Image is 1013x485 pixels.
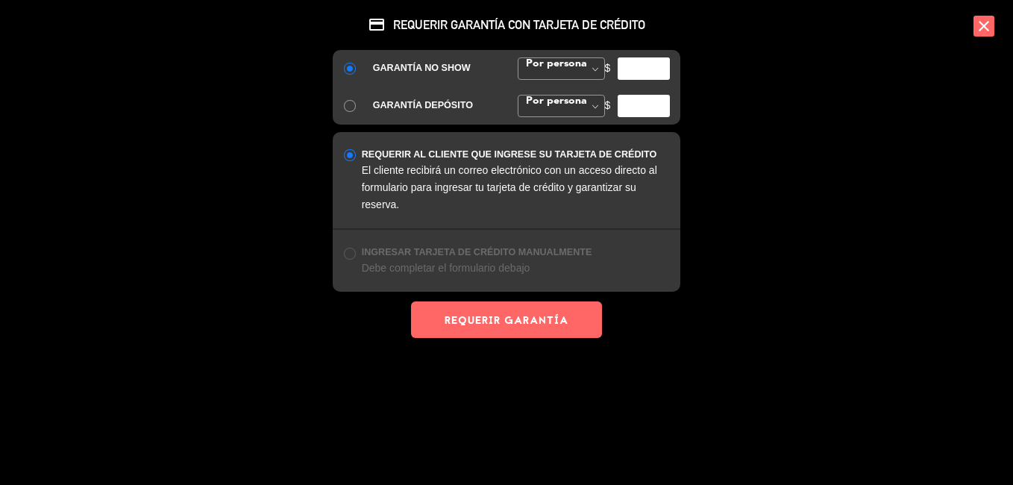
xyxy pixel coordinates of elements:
[522,96,587,106] span: Por persona
[522,58,587,69] span: Por persona
[605,97,611,114] span: $
[373,60,495,76] div: GARANTÍA NO SHOW
[411,301,602,338] button: REQUERIR GARANTÍA
[973,16,994,37] i: close
[368,16,386,34] i: credit_card
[333,16,680,34] span: REQUERIR GARANTÍA CON TARJETA DE CRÉDITO
[362,147,670,163] div: REQUERIR AL CLIENTE QUE INGRESE SU TARJETA DE CRÉDITO
[362,260,670,277] div: Debe completar el formulario debajo
[362,245,670,260] div: INGRESAR TARJETA DE CRÉDITO MANUALMENTE
[373,98,495,113] div: GARANTÍA DEPÓSITO
[362,162,670,213] div: El cliente recibirá un correo electrónico con un acceso directo al formulario para ingresar tu ta...
[605,60,611,77] span: $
